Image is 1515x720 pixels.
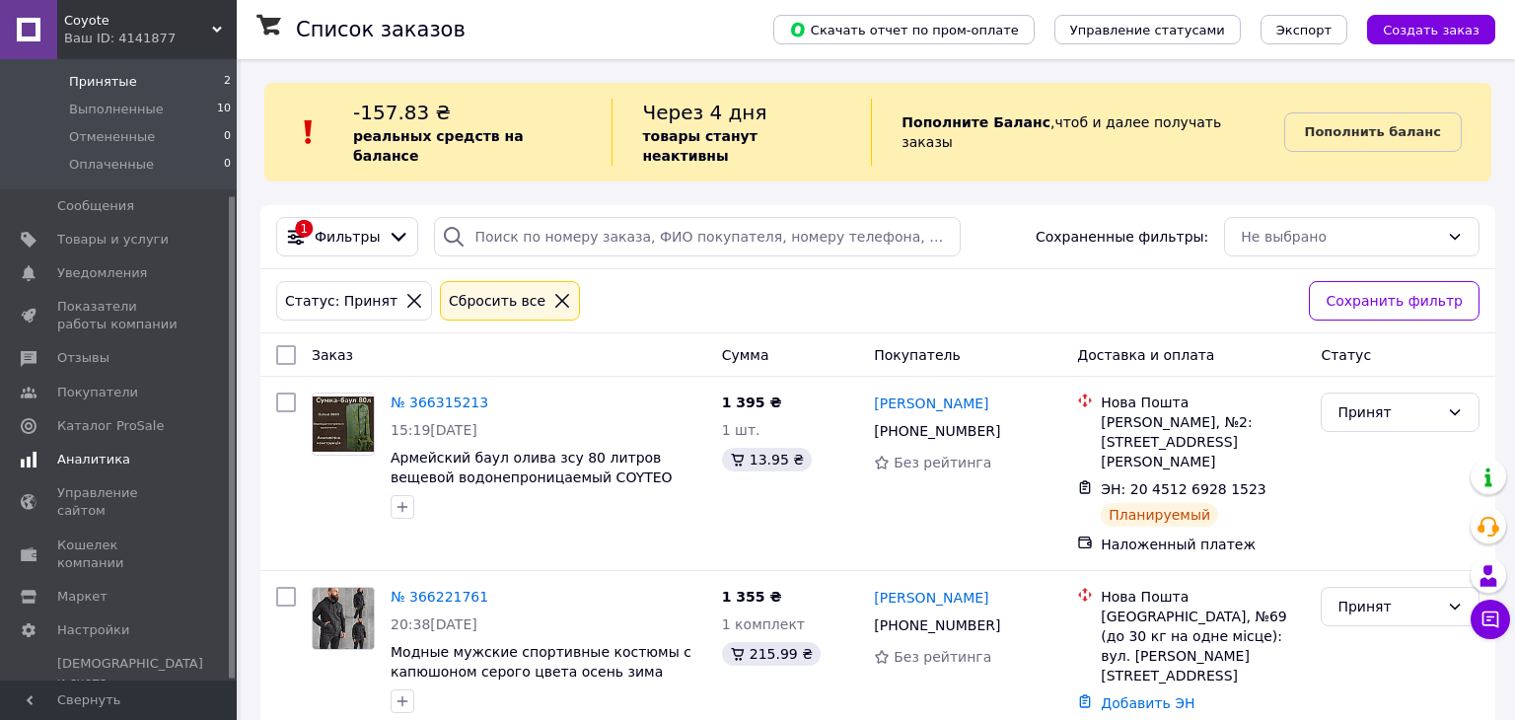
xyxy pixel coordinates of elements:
[312,587,375,650] a: Фото товару
[57,484,182,520] span: Управление сайтом
[1321,347,1371,363] span: Статус
[642,128,757,164] b: товары станут неактивны
[224,156,231,174] span: 0
[57,231,169,249] span: Товары и услуги
[391,644,691,699] a: Модные мужские спортивные костюмы с капюшоном серого цвета осень зима COYTEO
[217,101,231,118] span: 10
[1276,23,1332,37] span: Экспорт
[57,298,182,333] span: Показатели работы компании
[224,73,231,91] span: 2
[722,347,769,363] span: Сумма
[1101,412,1305,471] div: [PERSON_NAME], №2: [STREET_ADDRESS][PERSON_NAME]
[870,612,1004,639] div: [PHONE_NUMBER]
[874,347,961,363] span: Покупатель
[722,395,782,410] span: 1 395 ₴
[64,30,237,47] div: Ваш ID: 4141877
[1471,600,1510,639] button: Чат с покупателем
[1101,695,1194,711] a: Добавить ЭН
[1101,535,1305,554] div: Наложенный платеж
[902,114,1050,130] b: Пополните Баланс
[1383,23,1479,37] span: Создать заказ
[789,21,1019,38] span: Скачать отчет по пром-оплате
[281,290,401,312] div: Статус: Принят
[224,128,231,146] span: 0
[1101,587,1305,607] div: Нова Пошта
[1101,393,1305,412] div: Нова Пошта
[1101,607,1305,685] div: [GEOGRAPHIC_DATA], №69 (до 30 кг на одне місце): вул. [PERSON_NAME][STREET_ADDRESS]
[1077,347,1214,363] span: Доставка и оплата
[1337,401,1439,423] div: Принят
[69,128,155,146] span: Отмененные
[1309,281,1479,321] button: Сохранить фильтр
[1326,290,1463,312] span: Сохранить фильтр
[64,12,212,30] span: Coyote
[391,450,673,485] a: Армейский баул олива зсу 80 литров вещевой водонепроницаемый COYTEO
[57,197,134,215] span: Сообщения
[894,455,991,470] span: Без рейтинга
[871,99,1283,166] div: , чтоб и далее получать заказы
[870,417,1004,445] div: [PHONE_NUMBER]
[391,395,488,410] a: № 366315213
[353,101,451,124] span: -157.83 ₴
[1241,226,1439,248] div: Не выбрано
[722,616,805,632] span: 1 комплект
[874,588,988,608] a: [PERSON_NAME]
[1036,227,1208,247] span: Сохраненные фильтры:
[57,264,147,282] span: Уведомления
[391,589,488,605] a: № 366221761
[57,537,182,572] span: Кошелек компании
[722,448,812,471] div: 13.95 ₴
[57,451,130,468] span: Аналитика
[642,101,766,124] span: Через 4 дня
[312,347,353,363] span: Заказ
[313,588,374,649] img: Фото товару
[722,589,782,605] span: 1 355 ₴
[391,422,477,438] span: 15:19[DATE]
[312,393,375,456] a: Фото товару
[722,642,821,666] div: 215.99 ₴
[69,73,137,91] span: Принятые
[1337,596,1439,617] div: Принят
[874,394,988,413] a: [PERSON_NAME]
[1347,21,1495,36] a: Создать заказ
[296,18,466,41] h1: Список заказов
[69,156,154,174] span: Оплаченные
[315,227,380,247] span: Фильтры
[57,621,129,639] span: Настройки
[313,396,374,452] img: Фото товару
[894,649,991,665] span: Без рейтинга
[57,384,138,401] span: Покупатели
[353,128,524,164] b: реальных средств на балансе
[1261,15,1347,44] button: Экспорт
[445,290,549,312] div: Сбросить все
[1367,15,1495,44] button: Создать заказ
[722,422,760,438] span: 1 шт.
[1101,481,1266,497] span: ЭН: 20 4512 6928 1523
[1101,503,1218,527] div: Планируемый
[1070,23,1225,37] span: Управление статусами
[69,101,164,118] span: Выполненные
[57,417,164,435] span: Каталог ProSale
[434,217,960,256] input: Поиск по номеру заказа, ФИО покупателя, номеру телефона, Email, номеру накладной
[1284,112,1462,152] a: Пополнить баланс
[57,349,109,367] span: Отзывы
[1305,124,1441,139] b: Пополнить баланс
[294,117,324,147] img: :exclamation:
[1054,15,1241,44] button: Управление статусами
[391,616,477,632] span: 20:38[DATE]
[57,588,108,606] span: Маркет
[773,15,1035,44] button: Скачать отчет по пром-оплате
